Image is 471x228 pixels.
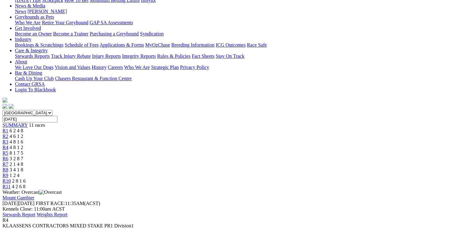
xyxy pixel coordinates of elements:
a: Become an Owner [15,31,52,36]
span: 3 2 8 7 [10,156,23,161]
a: Careers [108,65,123,70]
a: News [15,9,26,14]
div: Bar & Dining [15,76,469,81]
span: 4 2 6 8 [12,184,25,189]
a: Mount Gambier [2,195,34,200]
span: 2 8 1 6 [12,178,26,184]
a: Rules & Policies [157,53,191,59]
a: Track Injury Rebate [51,53,91,59]
div: Kennels Close: 11:00am ACST [2,206,469,212]
span: 6 2 4 8 [10,128,23,133]
span: FIRST RACE: [36,201,65,206]
a: Industry [15,37,31,42]
a: R7 [2,162,8,167]
a: Strategic Plan [151,65,179,70]
a: Stewards Reports [15,53,50,59]
a: [PERSON_NAME] [27,9,67,14]
div: Care & Integrity [15,53,469,59]
div: News & Media [15,9,469,14]
a: Privacy Policy [180,65,209,70]
a: Injury Reports [92,53,121,59]
a: Get Involved [15,25,41,31]
span: 3 4 1 8 [10,167,23,172]
span: R4 [2,217,8,223]
a: R11 [2,184,11,189]
a: R8 [2,167,8,172]
a: R9 [2,173,8,178]
a: ICG Outcomes [216,42,245,48]
img: twitter.svg [9,104,14,109]
a: Integrity Reports [122,53,156,59]
a: Bookings & Scratchings [15,42,63,48]
a: Greyhounds as Pets [15,14,54,20]
span: 1 2 4 [10,173,20,178]
a: Become a Trainer [53,31,88,36]
a: MyOzChase [145,42,170,48]
a: Care & Integrity [15,48,48,53]
a: Race Safe [247,42,267,48]
a: R3 [2,139,8,144]
a: Stewards Report [2,212,35,217]
span: 4 8 1 2 [10,145,23,150]
div: Get Involved [15,31,469,37]
a: Bar & Dining [15,70,42,75]
span: 11:35AM(ACST) [36,201,100,206]
div: About [15,65,469,70]
span: [DATE] [2,201,34,206]
a: Vision and Values [55,65,90,70]
span: 8 1 7 5 [10,150,23,156]
a: Who We Are [15,20,41,25]
span: 4 6 1 2 [10,134,23,139]
span: 4 8 1 6 [10,139,23,144]
img: facebook.svg [2,104,7,109]
a: Purchasing a Greyhound [90,31,139,36]
a: Weights Report [37,212,68,217]
div: Industry [15,42,469,48]
span: [DATE] [2,201,19,206]
a: News & Media [15,3,45,8]
a: R5 [2,150,8,156]
a: Syndication [140,31,164,36]
a: Schedule of Fees [65,42,98,48]
a: R1 [2,128,8,133]
a: Stay On Track [216,53,244,59]
a: Breeding Information [171,42,214,48]
a: SUMMARY [2,122,28,128]
a: History [92,65,106,70]
span: Weather: Overcast [2,189,62,195]
a: Contact GRSA [15,81,45,87]
span: 2 1 4 8 [10,162,23,167]
a: Cash Up Your Club [15,76,54,81]
a: Applications & Forms [100,42,144,48]
a: Who We Are [124,65,150,70]
a: GAP SA Assessments [90,20,133,25]
a: R6 [2,156,8,161]
a: We Love Our Dogs [15,65,53,70]
input: Select date [2,116,57,122]
a: Login To Blackbook [15,87,56,92]
a: R4 [2,145,8,150]
span: 11 races [29,122,45,128]
a: About [15,59,27,64]
img: logo-grsa-white.png [2,98,7,103]
div: Greyhounds as Pets [15,20,469,25]
a: R10 [2,178,11,184]
a: Chasers Restaurant & Function Centre [55,76,132,81]
a: Fact Sheets [192,53,214,59]
a: R2 [2,134,8,139]
a: Retire Your Greyhound [42,20,88,25]
img: Overcast [39,189,62,195]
